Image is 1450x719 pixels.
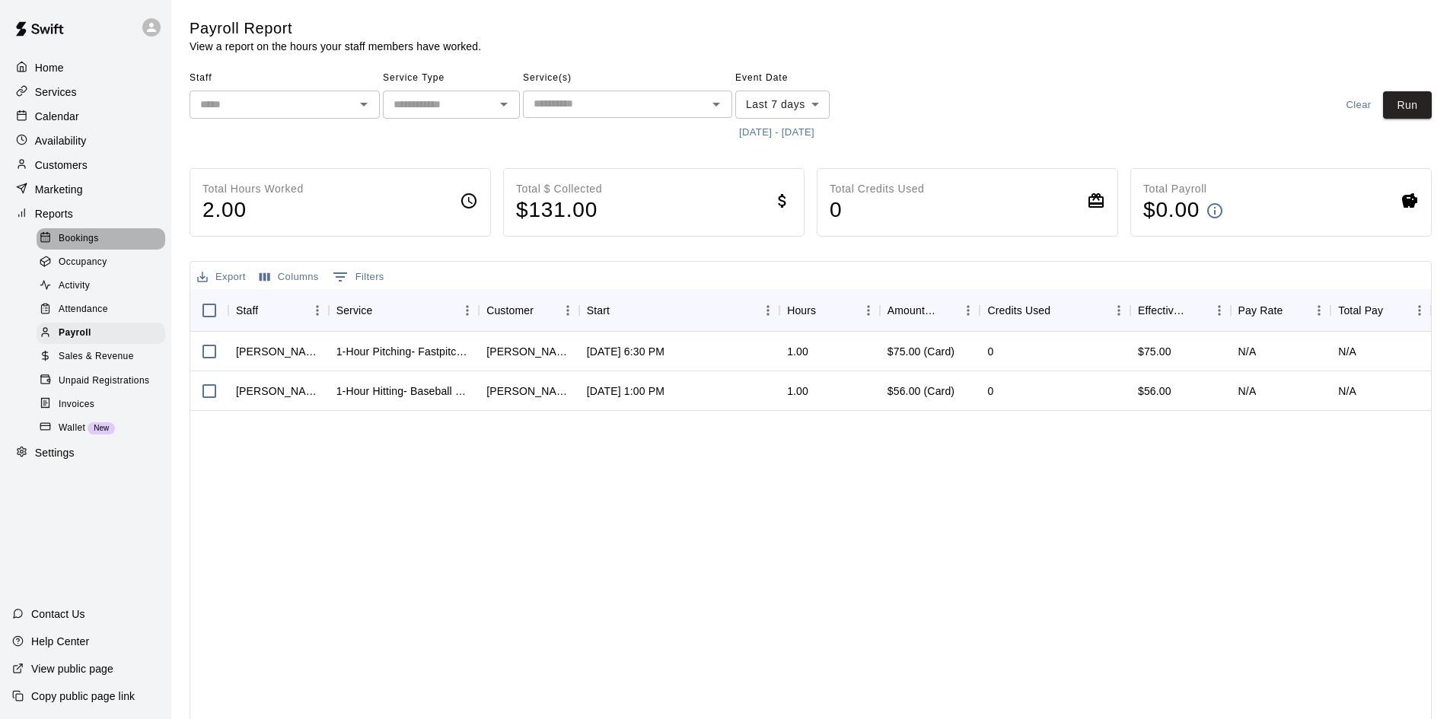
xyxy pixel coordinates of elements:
button: Sort [816,300,837,321]
div: Effective Price [1130,289,1231,332]
div: $75.00 (Card) [888,344,954,359]
span: Activity [59,278,90,294]
div: Nate Dill [236,383,321,399]
a: Services [12,81,159,103]
button: Sort [1050,300,1072,321]
div: N/A [1238,383,1257,399]
div: $56.00 [1130,371,1231,411]
button: Menu [1107,299,1130,322]
button: Sort [258,300,279,321]
div: Total Pay [1338,289,1383,332]
a: Bookings [37,227,171,250]
button: Menu [1308,299,1330,322]
div: Payroll [37,323,165,344]
p: Total Hours Worked [202,181,304,197]
a: Customers [12,154,159,177]
div: 0 [987,344,993,359]
span: Payroll [59,326,91,341]
p: Contact Us [31,606,85,622]
div: Unpaid Registrations [37,371,165,392]
div: Marketing [12,178,159,201]
p: View a report on the hours your staff members have worked. [190,39,481,54]
div: 1-Hour Pitching- Fastpitch Softball (Coach Erin) [336,344,472,359]
button: Menu [1208,299,1231,322]
button: Sort [534,300,555,321]
a: Sales & Revenue [37,345,171,369]
a: Availability [12,129,159,152]
div: Service [329,289,480,332]
span: Service(s) [523,66,732,91]
a: WalletNew [37,416,171,440]
span: Invoices [59,397,94,412]
div: Aug 20, 2025, 6:30 PM [587,344,664,359]
div: Occupancy [37,252,165,273]
p: View public page [31,661,113,676]
div: Michelle Collins [486,344,572,359]
button: Menu [456,299,479,322]
button: Show filters [329,265,388,289]
span: Bookings [59,231,99,247]
div: Pay Rate [1231,289,1331,332]
div: N/A [1338,344,1356,359]
div: N/A [1338,383,1356,399]
a: Activity [37,275,171,298]
button: Sort [1283,300,1304,321]
button: Menu [757,299,779,322]
div: Hours [779,289,880,332]
button: Sort [1187,300,1208,321]
button: Sort [610,300,631,321]
p: Total Credits Used [830,181,924,197]
p: Marketing [35,182,83,197]
div: Start [579,289,779,332]
button: [DATE] - [DATE] [735,121,818,145]
h4: 0 [830,197,924,224]
button: Menu [857,299,880,322]
span: New [88,424,115,432]
div: $75.00 [1130,332,1231,371]
div: Staff [236,289,258,332]
a: Invoices [37,393,171,416]
div: Total Pay [1330,289,1431,332]
div: Reports [12,202,159,225]
p: Home [35,60,64,75]
span: Attendance [59,302,108,317]
p: Copy public page link [31,689,135,704]
div: Aug 17, 2025, 1:00 PM [587,383,664,399]
div: Start [587,289,610,332]
div: Service [336,289,373,332]
div: Hours [787,289,816,332]
div: 1-Hour Hitting- Baseball or Softball (Coach Nate) [336,383,472,399]
a: Unpaid Registrations [37,369,171,393]
a: Attendance [37,298,171,322]
div: Settings [12,442,159,465]
div: Invoices [37,394,165,415]
button: Select columns [256,266,323,289]
button: Menu [556,299,579,322]
h5: Payroll Report [190,18,481,39]
div: Customer [486,289,534,332]
div: Amount Paid [888,289,936,332]
div: Pay Rate [1238,289,1283,332]
button: Clear [1334,91,1383,119]
div: 1.00 [787,344,808,359]
button: Open [706,94,727,115]
div: 0 [987,383,993,399]
p: Settings [35,445,75,460]
p: Customers [35,157,88,173]
p: Help Center [31,634,89,649]
div: 1.00 [787,383,808,399]
p: Total $ Collected [516,181,602,197]
div: Sales & Revenue [37,346,165,367]
div: Bookings [37,228,165,250]
div: Activity [37,275,165,297]
button: Open [353,94,374,115]
a: Home [12,56,159,79]
h4: $ 131.00 [516,197,602,224]
button: Menu [306,299,329,322]
p: Calendar [35,109,79,124]
div: Attendance [37,299,165,320]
